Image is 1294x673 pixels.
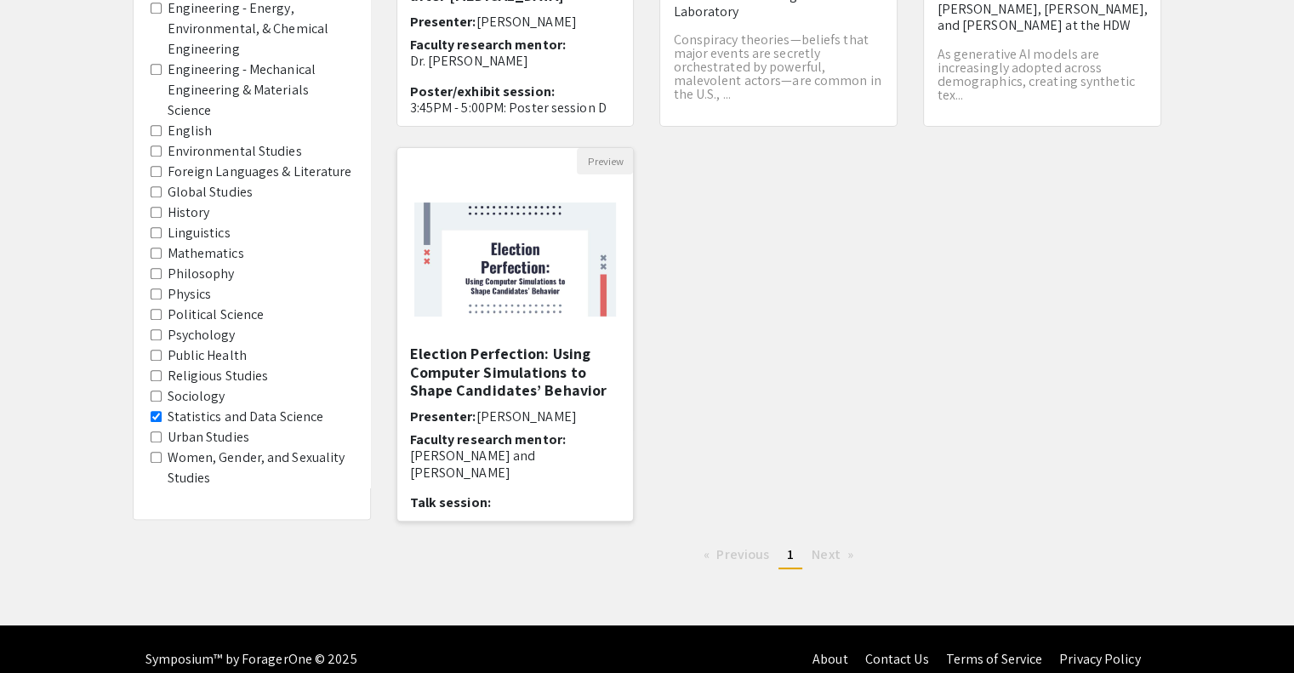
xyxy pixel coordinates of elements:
[410,83,555,100] span: Poster/exhibit session:
[168,345,247,366] label: Public Health
[168,366,269,386] label: Religious Studies
[937,45,1134,104] span: As generative AI models are increasingly adopted across demographics, creating synthetic tex...
[410,493,491,511] span: Talk session:
[476,13,577,31] span: [PERSON_NAME]
[410,100,621,116] p: 3:45PM - 5:00PM: Poster session D
[410,408,621,425] h6: Presenter:
[168,121,213,141] label: English
[716,545,769,563] span: Previous
[168,223,231,243] label: Linguistics
[397,185,634,334] img: <p><strong style="color: rgb(43, 45, 66);">Election Perfection: </strong></p><p><strong style="co...
[168,202,210,223] label: History
[1059,650,1140,668] a: Privacy Policy
[168,386,225,407] label: Sociology
[168,407,324,427] label: Statistics and Data Science
[476,408,577,425] span: [PERSON_NAME]
[945,650,1042,668] a: Terms of Service
[168,305,265,325] label: Political Science
[812,545,840,563] span: Next
[168,284,212,305] label: Physics
[410,36,566,54] span: Faculty research mentor:
[168,162,352,182] label: Foreign Languages & Literature
[410,448,621,480] p: [PERSON_NAME] and [PERSON_NAME]
[864,650,928,668] a: Contact Us
[168,243,244,264] label: Mathematics
[410,53,621,69] p: Dr. [PERSON_NAME]
[577,148,633,174] button: Preview
[812,650,848,668] a: About
[410,345,621,400] h5: Election Perfection: Using Computer Simulations to Shape Candidates’ Behavior
[168,141,302,162] label: Environmental Studies
[673,33,884,101] p: Conspiracy theories—beliefs that major events are secretly orchestrated by powerful, malevolent a...
[168,427,249,448] label: Urban Studies
[396,542,1162,569] ul: Pagination
[13,596,72,660] iframe: Chat
[937,1,1148,33] p: [PERSON_NAME], [PERSON_NAME], and [PERSON_NAME] at the HDW
[410,431,566,448] span: Faculty research mentor:
[168,182,253,202] label: Global Studies
[787,545,794,563] span: 1
[168,60,353,121] label: Engineering - Mechanical Engineering & Materials Science
[410,14,621,30] h6: Presenter:
[168,325,236,345] label: Psychology
[396,147,635,522] div: Open Presentation <p><strong style="color: rgb(43, 45, 66);">Election Perfection: </strong></p><p...
[168,448,353,488] label: Women, Gender, and Sexuality Studies
[168,264,235,284] label: Philosophy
